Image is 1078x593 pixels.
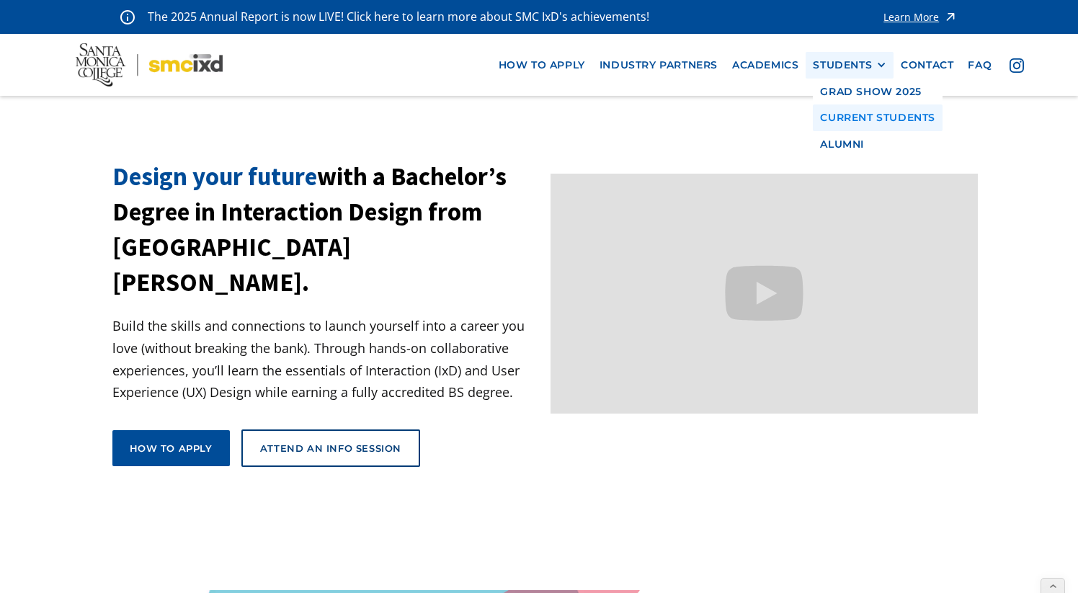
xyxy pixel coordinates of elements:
[943,7,958,27] img: icon - arrow - alert
[112,159,540,300] h1: with a Bachelor’s Degree in Interaction Design from [GEOGRAPHIC_DATA][PERSON_NAME].
[961,52,999,79] a: faq
[112,430,230,466] a: How to apply
[76,43,223,86] img: Santa Monica College - SMC IxD logo
[241,429,420,467] a: Attend an Info Session
[120,9,135,24] img: icon - information - alert
[813,79,943,158] nav: STUDENTS
[725,52,806,79] a: Academics
[592,52,725,79] a: industry partners
[883,7,958,27] a: Learn More
[260,442,401,455] div: Attend an Info Session
[813,59,872,71] div: STUDENTS
[894,52,961,79] a: contact
[813,79,943,105] a: GRAD SHOW 2025
[491,52,592,79] a: how to apply
[112,161,317,192] span: Design your future
[813,104,943,131] a: Current Students
[1010,58,1024,73] img: icon - instagram
[551,174,978,414] iframe: Design your future with a Bachelor's Degree in Interaction Design from Santa Monica College
[112,315,540,403] p: Build the skills and connections to launch yourself into a career you love (without breaking the ...
[883,12,939,22] div: Learn More
[130,442,213,455] div: How to apply
[813,59,886,71] div: STUDENTS
[148,7,651,27] p: The 2025 Annual Report is now LIVE! Click here to learn more about SMC IxD's achievements!
[813,131,943,158] a: Alumni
